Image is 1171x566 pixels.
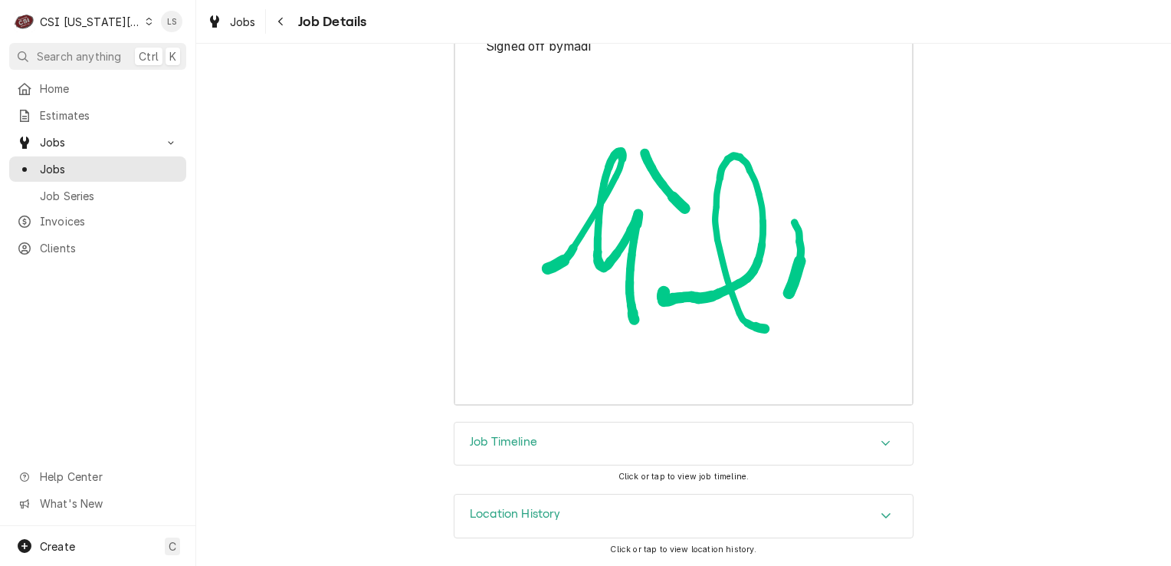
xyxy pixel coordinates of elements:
div: CSI [US_STATE][GEOGRAPHIC_DATA] [40,14,141,30]
a: Jobs [9,156,186,182]
span: Ctrl [139,48,159,64]
span: K [169,48,176,64]
span: Home [40,81,179,97]
button: Accordion Details Expand Trigger [454,423,913,466]
span: Clients [40,240,179,256]
span: Jobs [40,161,179,177]
button: Search anythingCtrlK [9,43,186,70]
a: Job Series [9,183,186,209]
a: Go to Help Center [9,464,186,489]
img: Signature [486,56,881,371]
div: Location History [454,494,914,538]
span: Create [40,540,75,553]
a: Estimates [9,103,186,128]
span: Jobs [40,134,156,150]
div: CSI Kansas City's Avatar [14,11,35,32]
a: Home [9,76,186,101]
div: Accordion Header [454,423,913,466]
a: Jobs [201,9,262,35]
span: What's New [40,495,177,512]
h3: Location History [470,507,561,522]
span: Job Series [40,188,179,204]
span: Estimates [40,107,179,123]
span: C [169,538,176,554]
span: Help Center [40,469,177,485]
span: Jobs [230,14,256,30]
span: Job Details [294,12,367,32]
span: Signed Off By [486,38,881,56]
a: Clients [9,235,186,261]
h3: Job Timeline [470,435,537,449]
span: Search anything [37,48,121,64]
div: Accordion Header [454,495,913,538]
div: Lindsay Stover's Avatar [161,11,182,32]
a: Go to What's New [9,491,186,516]
div: Signator [486,23,881,372]
div: LS [161,11,182,32]
span: Invoices [40,213,179,229]
a: Go to Jobs [9,130,186,155]
div: Job Timeline [454,422,914,466]
div: C [14,11,35,32]
button: Accordion Details Expand Trigger [454,495,913,538]
button: Navigate back [269,9,294,34]
span: Click or tap to view job timeline. [618,472,749,482]
span: Click or tap to view location history. [610,545,756,554]
a: Invoices [9,209,186,234]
